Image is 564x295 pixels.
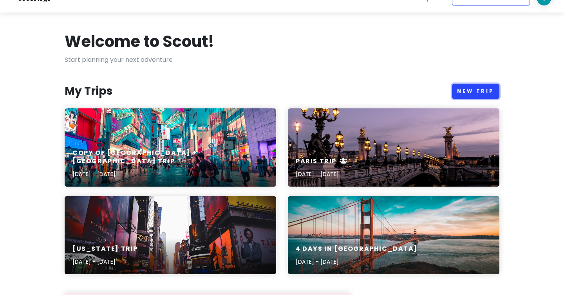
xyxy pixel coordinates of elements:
a: Copy Of [GEOGRAPHIC_DATA] + [GEOGRAPHIC_DATA] Trip[DATE] - [DATE] [65,108,276,187]
a: Time Square, New York during daytime[US_STATE] Trip[DATE] - [DATE] [65,196,276,274]
h6: 4 Days in [GEOGRAPHIC_DATA] [296,245,418,253]
h3: My Trips [65,84,112,98]
h6: [US_STATE] Trip [72,245,138,253]
a: New Trip [452,84,499,99]
p: Start planning your next adventure [65,55,499,65]
h6: Copy Of [GEOGRAPHIC_DATA] + [GEOGRAPHIC_DATA] Trip [72,149,268,165]
a: bridge during night timeParis Trip[DATE] - [DATE] [288,108,499,187]
h1: Welcome to Scout! [65,31,214,52]
a: 4 Days in [GEOGRAPHIC_DATA][DATE] - [DATE] [288,196,499,274]
p: [DATE] - [DATE] [296,170,348,178]
h6: Paris Trip [296,157,348,165]
p: [DATE] - [DATE] [72,170,268,178]
p: [DATE] - [DATE] [296,257,418,266]
p: [DATE] - [DATE] [72,257,138,266]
